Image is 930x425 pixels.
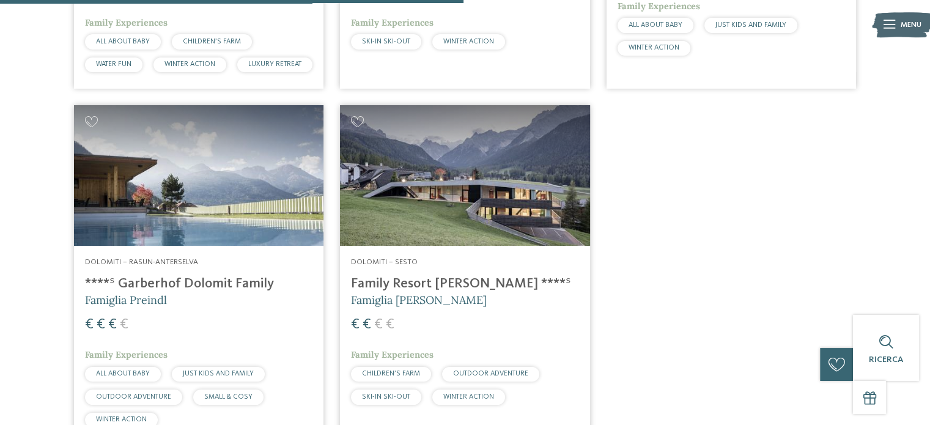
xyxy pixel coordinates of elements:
[97,317,105,332] span: €
[443,393,494,401] span: WINTER ACTION
[453,370,528,377] span: OUTDOOR ADVENTURE
[85,317,94,332] span: €
[351,276,578,292] h4: Family Resort [PERSON_NAME] ****ˢ
[351,17,434,28] span: Family Experiences
[351,258,418,266] span: Dolomiti – Sesto
[351,317,360,332] span: €
[85,349,168,360] span: Family Experiences
[85,17,168,28] span: Family Experiences
[183,38,241,45] span: CHILDREN’S FARM
[96,393,171,401] span: OUTDOOR ADVENTURE
[96,38,150,45] span: ALL ABOUT BABY
[362,393,410,401] span: SKI-IN SKI-OUT
[85,258,198,266] span: Dolomiti – Rasun-Anterselva
[108,317,117,332] span: €
[96,416,147,423] span: WINTER ACTION
[362,38,410,45] span: SKI-IN SKI-OUT
[715,21,786,29] span: JUST KIDS AND FAMILY
[618,1,700,12] span: Family Experiences
[85,276,312,292] h4: ****ˢ Garberhof Dolomit Family
[629,44,679,51] span: WINTER ACTION
[363,317,371,332] span: €
[96,370,150,377] span: ALL ABOUT BABY
[85,293,167,307] span: Famiglia Preindl
[443,38,494,45] span: WINTER ACTION
[351,349,434,360] span: Family Experiences
[386,317,394,332] span: €
[351,293,487,307] span: Famiglia [PERSON_NAME]
[96,61,131,68] span: WATER FUN
[74,105,323,246] img: Cercate un hotel per famiglie? Qui troverete solo i migliori!
[869,355,903,364] span: Ricerca
[362,370,420,377] span: CHILDREN’S FARM
[204,393,253,401] span: SMALL & COSY
[183,370,254,377] span: JUST KIDS AND FAMILY
[120,317,128,332] span: €
[248,61,301,68] span: LUXURY RETREAT
[164,61,215,68] span: WINTER ACTION
[629,21,682,29] span: ALL ABOUT BABY
[374,317,383,332] span: €
[340,105,589,246] img: Family Resort Rainer ****ˢ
